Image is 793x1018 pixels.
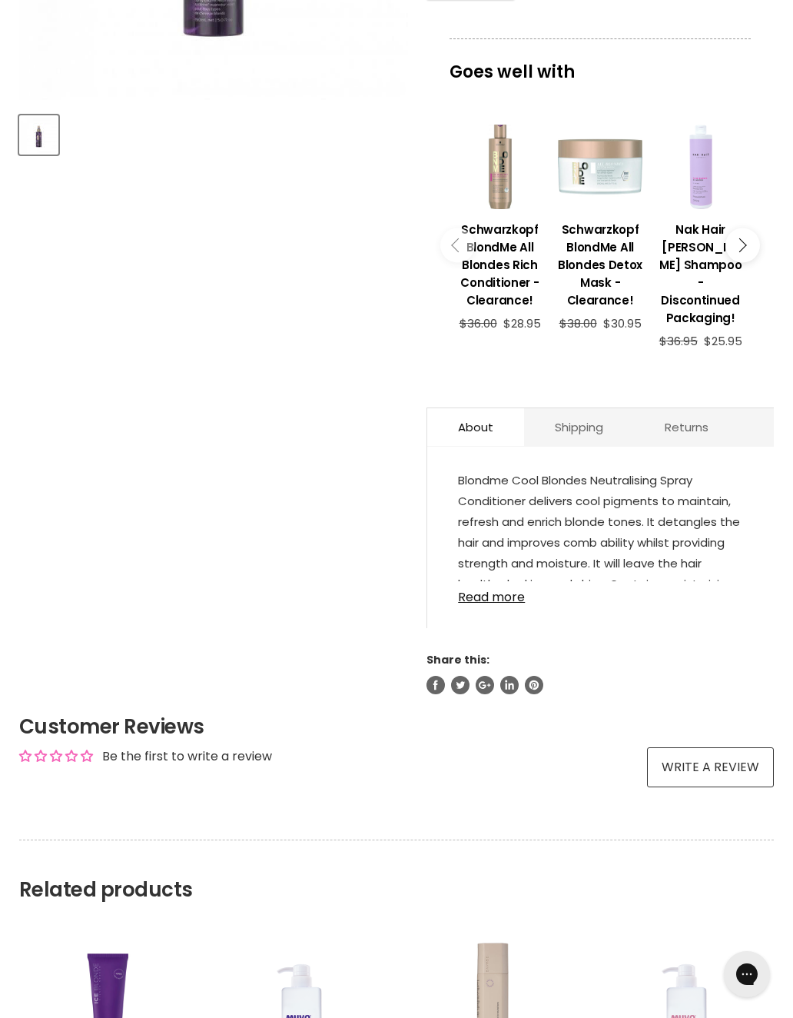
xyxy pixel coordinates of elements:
a: Shipping [524,408,634,446]
aside: Share this: [426,653,774,694]
span: $36.95 [659,333,698,349]
a: View product:Schwarzkopf BlondMe All Blondes Detox Mask - Clearance! [558,209,643,317]
button: Schwarzkopf Blondme Cool Blondes Neutralizing Spray Conditioner - Clearance! [19,115,58,155]
iframe: Gorgias live chat messenger [716,946,778,1003]
a: Returns [634,408,739,446]
a: About [427,408,524,446]
a: Write a review [647,747,774,787]
span: $28.95 [503,315,541,331]
span: $25.95 [704,333,742,349]
h3: Nak Hair [PERSON_NAME] Shampoo - Discontinued Packaging! [658,221,743,327]
p: Goes well with [450,38,751,89]
span: $30.95 [603,315,642,331]
a: View product:Nak Hair Rose Blonde Shampoo - Discontinued Packaging! [658,209,743,334]
div: Average rating is 0.00 stars [19,747,93,765]
h2: Related products [19,840,774,902]
span: $38.00 [559,315,597,331]
span: $36.00 [460,315,497,331]
img: Schwarzkopf Blondme Cool Blondes Neutralizing Spray Conditioner - Clearance! [21,117,57,153]
span: Share this: [426,652,489,667]
h2: Customer Reviews [19,713,774,740]
p: Blondme Cool Blondes Neutralising Spray Conditioner delivers cool pigments to maintain, refresh a... [458,470,743,660]
h3: Schwarzkopf BlondMe All Blondes Rich Conditioner - Clearance! [457,221,542,309]
div: Be the first to write a review [102,748,272,765]
h3: Schwarzkopf BlondMe All Blondes Detox Mask - Clearance! [558,221,643,309]
a: Read more [458,581,743,604]
div: Product thumbnails [17,111,410,155]
a: View product:Schwarzkopf BlondMe All Blondes Rich Conditioner - Clearance! [457,209,542,317]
